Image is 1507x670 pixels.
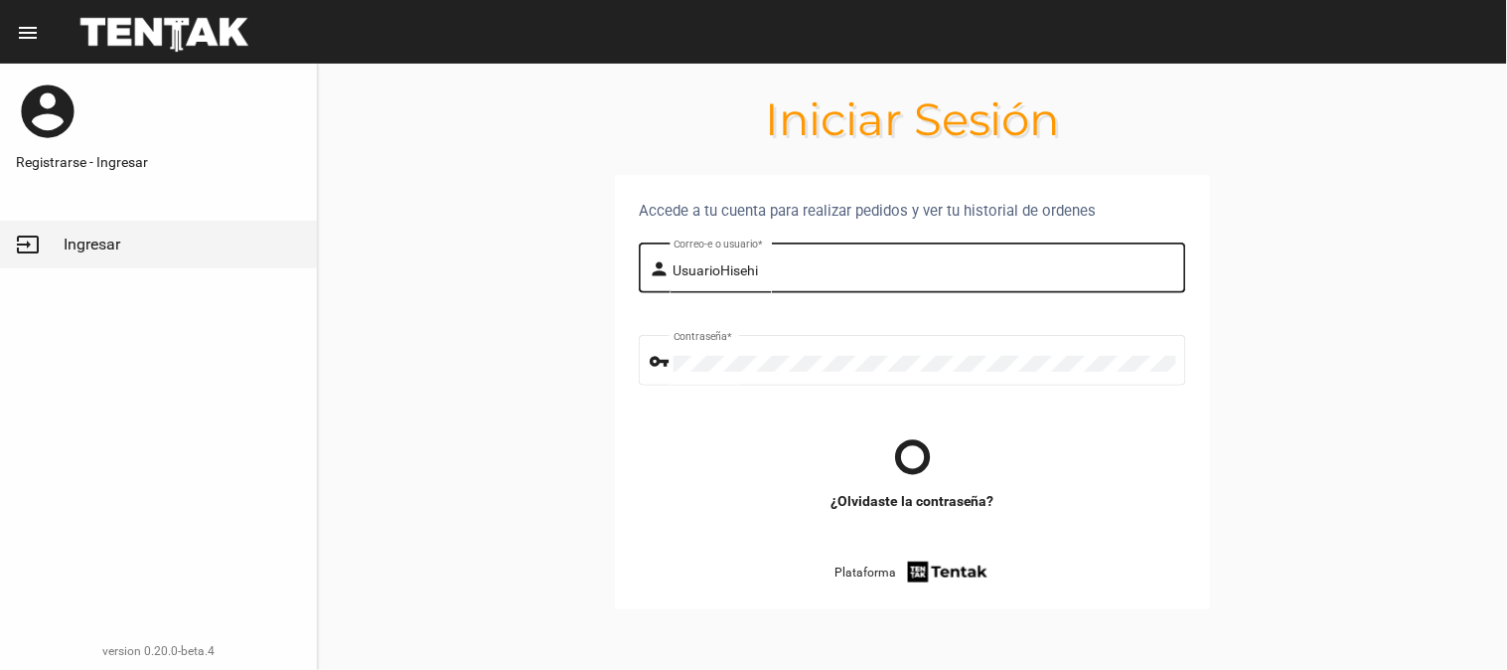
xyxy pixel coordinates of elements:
a: ¿Olvidaste la contraseña? [830,491,994,511]
mat-icon: vpn_key [650,350,674,374]
a: Plataforma [834,559,990,586]
div: Accede a tu cuenta para realizar pedidos y ver tu historial de ordenes [639,199,1186,223]
span: Ingresar [64,235,120,254]
mat-icon: account_circle [16,80,79,143]
span: Plataforma [834,563,896,583]
mat-icon: input [16,233,40,256]
a: Registrarse - Ingresar [16,152,301,172]
h1: Iniciar Sesión [318,103,1507,135]
mat-icon: person [650,257,674,281]
mat-icon: menu [16,21,40,45]
img: tentak-firm.png [905,559,990,586]
div: version 0.20.0-beta.4 [16,641,301,661]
